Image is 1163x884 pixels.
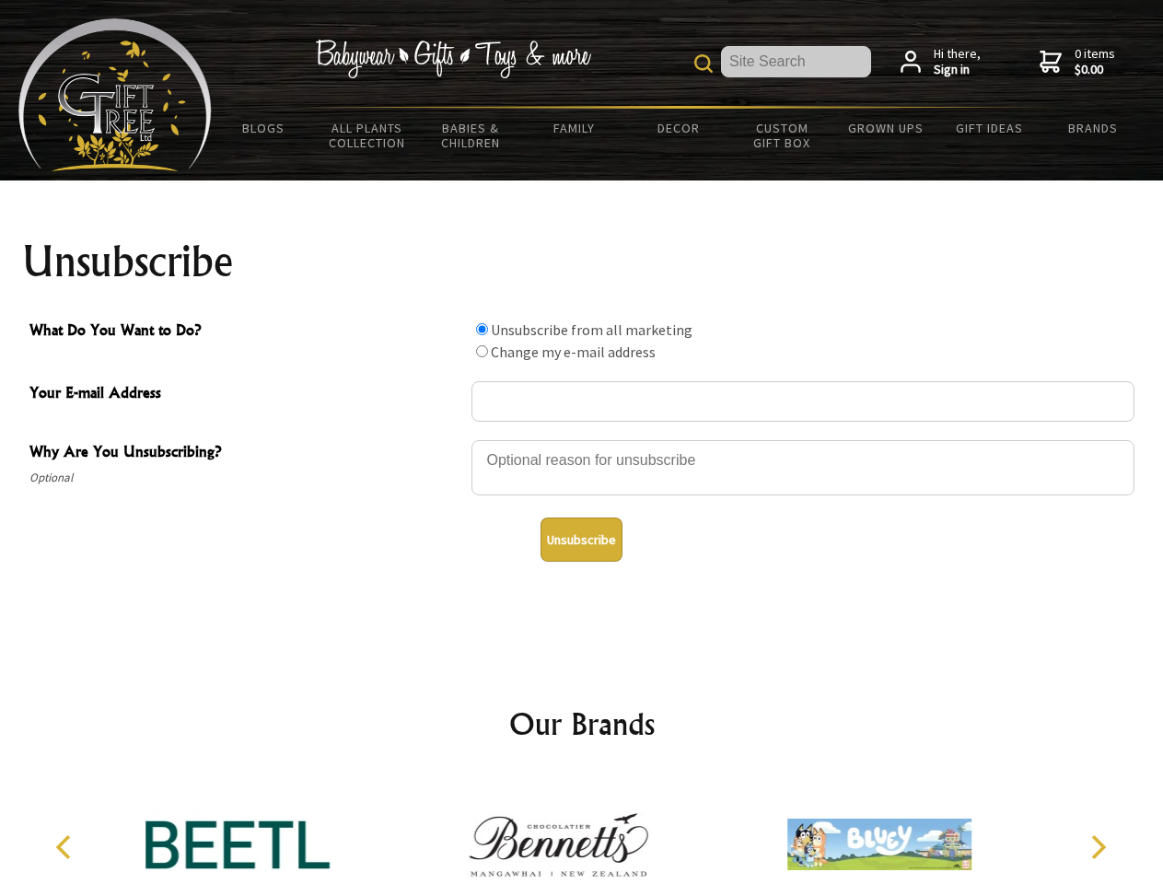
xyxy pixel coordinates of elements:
button: Previous [46,827,87,867]
button: Unsubscribe [541,518,622,562]
span: Why Are You Unsubscribing? [29,440,462,467]
img: product search [694,54,713,73]
a: Brands [1041,109,1146,147]
a: Custom Gift Box [730,109,834,162]
img: Babyware - Gifts - Toys and more... [18,18,212,171]
a: BLOGS [212,109,316,147]
span: Your E-mail Address [29,381,462,408]
label: Change my e-mail address [491,343,656,361]
label: Unsubscribe from all marketing [491,320,692,339]
input: Your E-mail Address [471,381,1134,422]
span: Hi there, [934,46,981,78]
input: What Do You Want to Do? [476,345,488,357]
a: Hi there,Sign in [901,46,981,78]
strong: Sign in [934,62,981,78]
span: 0 items [1075,45,1115,78]
input: Site Search [721,46,871,77]
a: Decor [626,109,730,147]
a: Grown Ups [833,109,937,147]
a: 0 items$0.00 [1040,46,1115,78]
a: Babies & Children [419,109,523,162]
a: All Plants Collection [316,109,420,162]
strong: $0.00 [1075,62,1115,78]
a: Family [523,109,627,147]
button: Next [1077,827,1118,867]
a: Gift Ideas [937,109,1041,147]
h1: Unsubscribe [22,239,1142,284]
input: What Do You Want to Do? [476,323,488,335]
h2: Our Brands [37,702,1127,746]
span: Optional [29,467,462,489]
span: What Do You Want to Do? [29,319,462,345]
textarea: Why Are You Unsubscribing? [471,440,1134,495]
img: Babywear - Gifts - Toys & more [315,40,591,78]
